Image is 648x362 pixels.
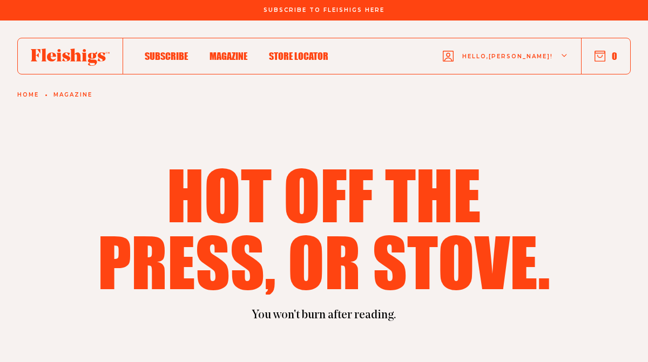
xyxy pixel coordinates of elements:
[210,50,247,62] span: Magazine
[145,49,188,63] a: Subscribe
[145,50,188,62] span: Subscribe
[269,49,328,63] a: Store locator
[264,7,384,13] span: Subscribe To Fleishigs Here
[443,35,568,78] button: Hello,[PERSON_NAME]!
[17,92,39,98] a: Home
[32,308,616,324] p: You won't burn after reading.
[210,49,247,63] a: Magazine
[91,161,557,295] h1: Hot off the press, or stove.
[269,50,328,62] span: Store locator
[595,50,617,62] button: 0
[462,52,553,78] span: Hello, [PERSON_NAME] !
[261,7,387,12] a: Subscribe To Fleishigs Here
[53,92,92,98] a: Magazine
